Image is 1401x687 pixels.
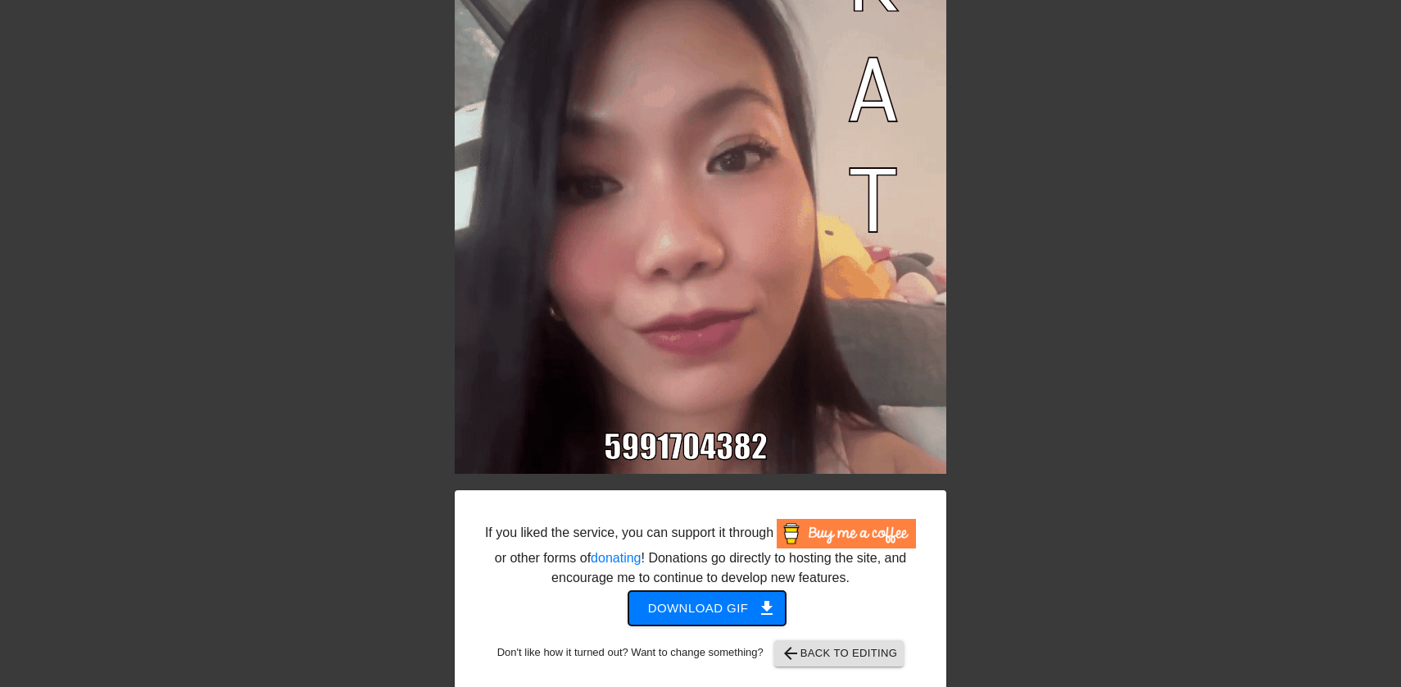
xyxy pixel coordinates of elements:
div: If you liked the service, you can support it through or other forms of ! Donations go directly to... [483,519,918,588]
span: get_app [757,598,777,618]
div: Don't like how it turned out? Want to change something? [480,640,921,667]
span: Download gif [648,598,767,619]
button: Download gif [628,591,787,626]
img: Buy Me A Coffee [777,519,916,548]
a: Download gif [615,600,787,614]
span: Back to Editing [781,644,898,663]
span: arrow_back [781,644,800,663]
button: Back to Editing [774,640,905,667]
a: donating [591,551,641,565]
